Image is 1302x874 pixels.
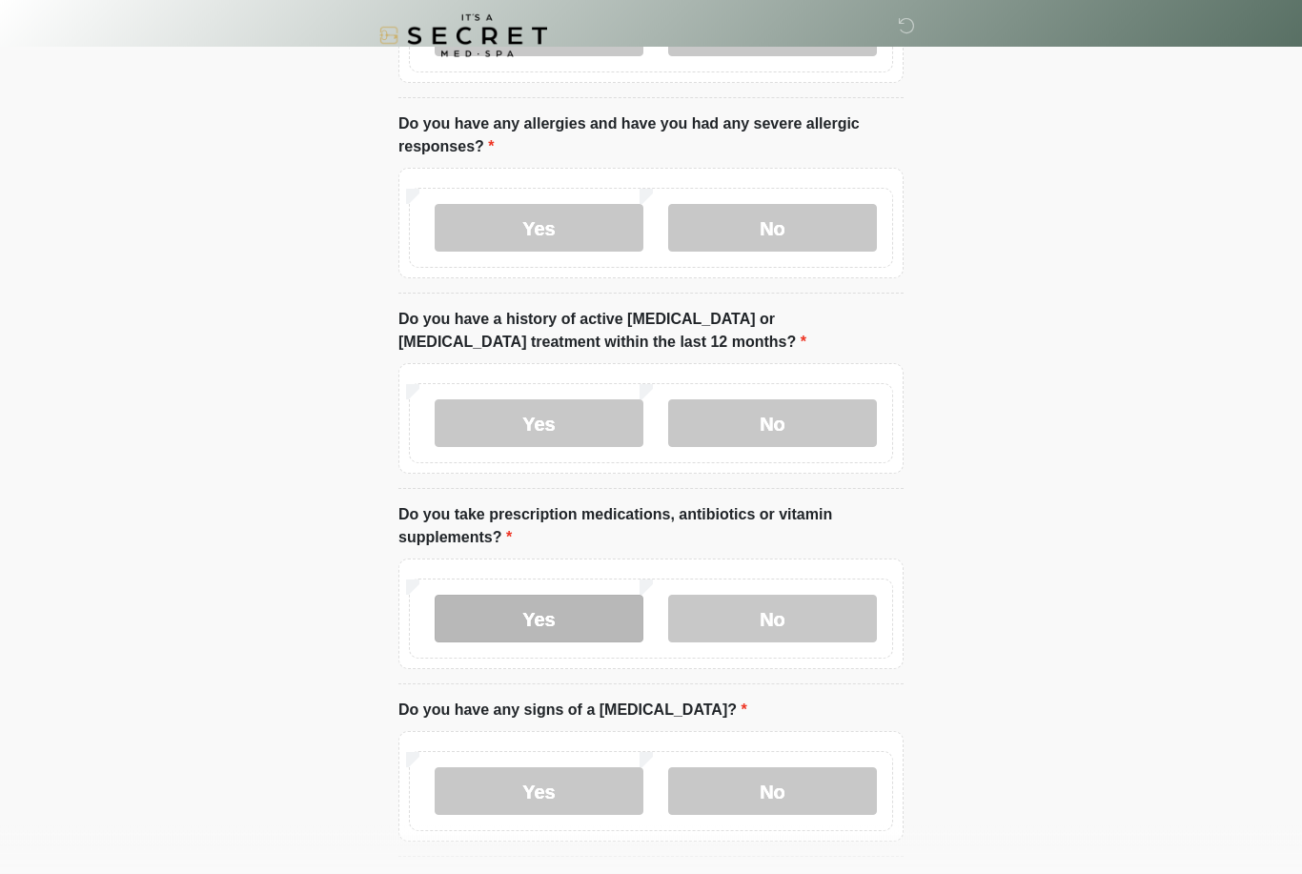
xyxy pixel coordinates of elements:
label: Do you take prescription medications, antibiotics or vitamin supplements? [398,504,904,550]
label: No [668,400,877,448]
label: Yes [435,768,643,816]
label: Do you have any signs of a [MEDICAL_DATA]? [398,700,747,722]
label: Yes [435,205,643,253]
label: Do you have a history of active [MEDICAL_DATA] or [MEDICAL_DATA] treatment within the last 12 mon... [398,309,904,355]
label: No [668,205,877,253]
img: It's A Secret Med Spa Logo [379,14,547,57]
label: Do you have any allergies and have you had any severe allergic responses? [398,113,904,159]
label: No [668,596,877,643]
label: Yes [435,400,643,448]
label: No [668,768,877,816]
label: Yes [435,596,643,643]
